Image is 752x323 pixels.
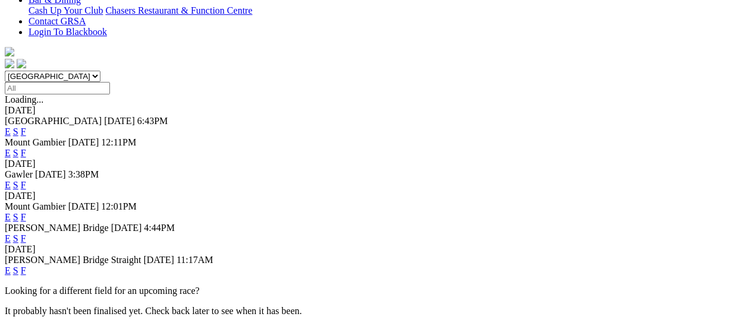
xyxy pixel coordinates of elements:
a: F [21,148,26,158]
span: 4:44PM [144,223,175,233]
div: [DATE] [5,105,747,116]
a: S [13,180,18,190]
div: Bar & Dining [29,5,747,16]
a: E [5,265,11,275]
a: F [21,180,26,190]
div: [DATE] [5,159,747,169]
span: Loading... [5,94,43,104]
a: E [5,180,11,190]
img: twitter.svg [17,59,26,68]
span: [PERSON_NAME] Bridge Straight [5,255,141,265]
span: Mount Gambier [5,201,66,211]
a: F [21,233,26,243]
a: Login To Blackbook [29,27,107,37]
partial: It probably hasn't been finalised yet. Check back later to see when it has been. [5,306,302,316]
img: logo-grsa-white.png [5,47,14,56]
p: Looking for a different field for an upcoming race? [5,286,747,296]
span: Mount Gambier [5,137,66,147]
a: S [13,265,18,275]
a: E [5,212,11,222]
span: 6:43PM [137,116,168,126]
input: Select date [5,82,110,94]
span: Gawler [5,169,33,179]
span: [GEOGRAPHIC_DATA] [5,116,102,126]
a: F [21,212,26,222]
span: [DATE] [111,223,142,233]
a: E [5,148,11,158]
span: 11:17AM [177,255,213,265]
a: S [13,126,18,137]
a: Contact GRSA [29,16,86,26]
span: [DATE] [68,137,99,147]
a: E [5,126,11,137]
a: F [21,126,26,137]
span: [PERSON_NAME] Bridge [5,223,109,233]
span: [DATE] [35,169,66,179]
a: S [13,148,18,158]
div: [DATE] [5,244,747,255]
a: E [5,233,11,243]
a: Chasers Restaurant & Function Centre [105,5,252,15]
span: 12:01PM [101,201,137,211]
span: 12:11PM [101,137,136,147]
div: [DATE] [5,191,747,201]
a: S [13,212,18,222]
span: [DATE] [68,201,99,211]
span: [DATE] [104,116,135,126]
span: [DATE] [143,255,174,265]
a: S [13,233,18,243]
a: F [21,265,26,275]
img: facebook.svg [5,59,14,68]
span: 3:38PM [68,169,99,179]
a: Cash Up Your Club [29,5,103,15]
